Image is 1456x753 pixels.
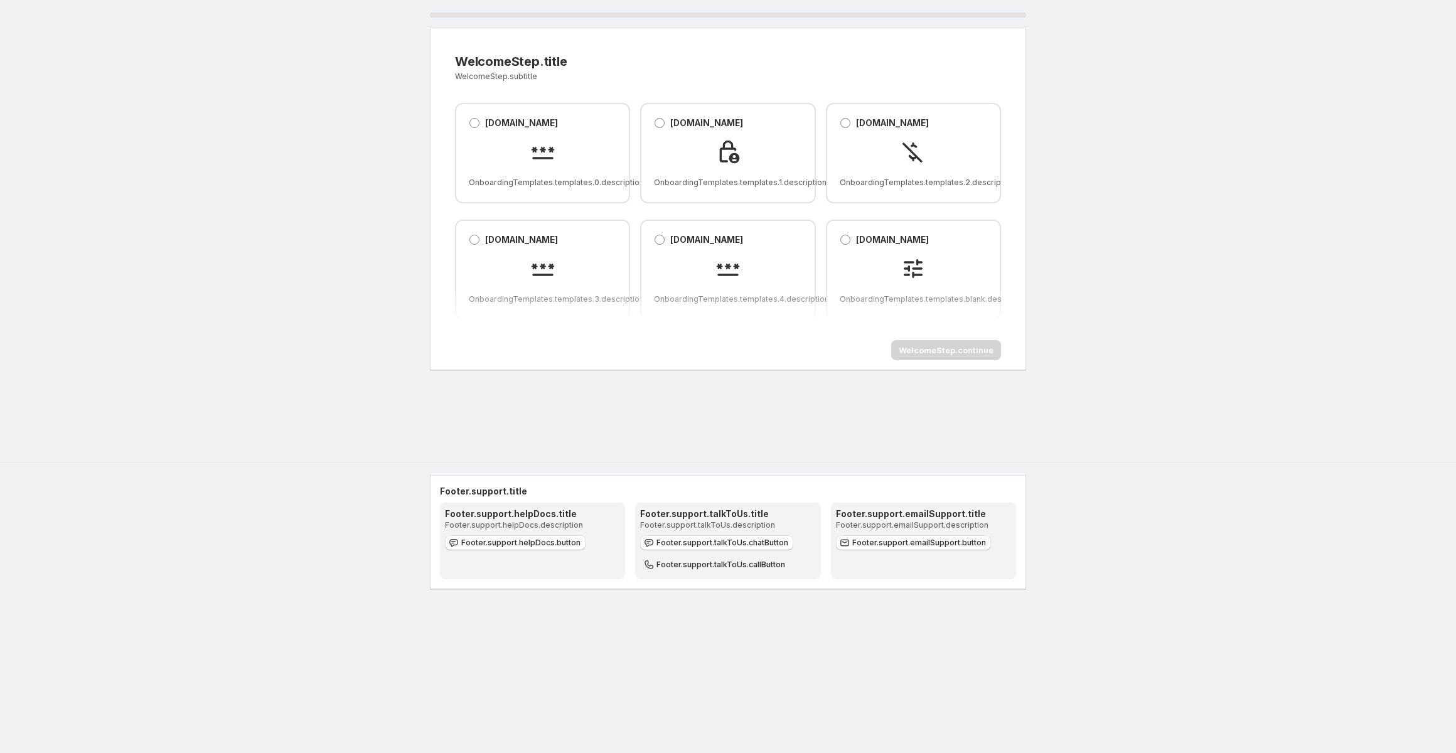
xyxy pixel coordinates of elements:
h3: Footer.support.talkToUs.title [640,508,775,520]
span: OnboardingTemplates.templates.4.description [654,294,801,304]
p: WelcomeStep.subtitle [455,72,1001,82]
p: [DOMAIN_NAME] [485,117,558,129]
span: WelcomeStep.title [455,54,567,69]
img: OnboardingTemplates.templates.0.name [530,139,555,164]
span: Footer.support.talkToUs.callButton [656,560,785,570]
span: OnboardingTemplates.templates.1.description [654,178,801,188]
h3: Footer.support.emailSupport.title [836,508,988,520]
span: Footer.support.helpDocs.button [461,538,581,548]
p: [DOMAIN_NAME] [670,233,743,246]
a: Footer.support.helpDocs.button [445,535,586,550]
p: [DOMAIN_NAME] [485,233,558,246]
span: OnboardingTemplates.templates.3.description [469,294,616,304]
p: [DOMAIN_NAME] [856,233,929,246]
button: Footer.support.talkToUs.chatButton [640,535,793,550]
p: [DOMAIN_NAME] [856,117,929,129]
span: Footer.support.talkToUs.chatButton [656,538,788,548]
img: OnboardingTemplates.templates.4.name [715,256,741,281]
p: Footer.support.talkToUs.description [640,520,775,530]
span: Footer.support.emailSupport.button [852,538,986,548]
img: OnboardingTemplates.templates.blank.name [901,256,926,281]
img: OnboardingTemplates.templates.3.name [530,256,555,281]
p: Footer.support.helpDocs.description [445,520,583,530]
a: Footer.support.emailSupport.button [836,535,991,550]
span: OnboardingTemplates.templates.0.description [469,178,616,188]
span: OnboardingTemplates.templates.blank.description [840,294,987,304]
button: Footer.support.talkToUs.callButton [640,557,790,572]
h2: Footer.support.title [440,485,1016,498]
h3: Footer.support.helpDocs.title [445,508,583,520]
img: OnboardingTemplates.templates.1.name [715,139,741,164]
img: OnboardingTemplates.templates.2.name [901,139,926,164]
span: OnboardingTemplates.templates.2.description [840,178,987,188]
p: Footer.support.emailSupport.description [836,520,988,530]
p: [DOMAIN_NAME] [670,117,743,129]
